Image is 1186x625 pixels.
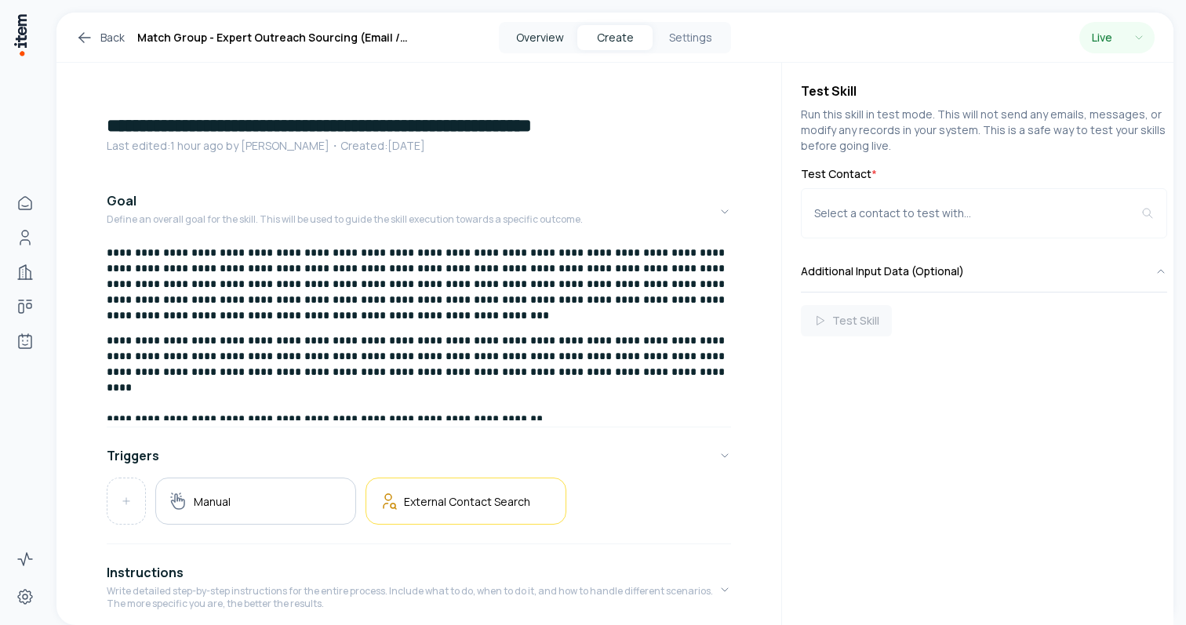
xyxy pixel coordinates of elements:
button: Triggers [107,434,731,478]
button: Overview [502,25,577,50]
button: Settings [653,25,728,50]
div: Triggers [107,478,731,537]
a: Home [9,187,41,219]
h4: Triggers [107,446,159,465]
p: Write detailed step-by-step instructions for the entire process. Include what to do, when to do i... [107,585,719,610]
a: Deals [9,291,41,322]
div: GoalDefine an overall goal for the skill. This will be used to guide the skill execution towards ... [107,245,731,420]
a: Settings [9,581,41,612]
h4: Test Skill [801,82,1167,100]
button: Create [577,25,653,50]
h5: External Contact Search [404,494,530,509]
a: People [9,222,41,253]
label: Test Contact [801,166,1167,182]
h1: Match Group - Expert Outreach Sourcing (Email / Linkedin) ™️ [137,28,435,47]
button: Additional Input Data (Optional) [801,251,1167,292]
h4: Instructions [107,563,184,582]
a: Companies [9,256,41,288]
div: Select a contact to test with... [814,205,1141,221]
img: Item Brain Logo [13,13,28,57]
p: Define an overall goal for the skill. This will be used to guide the skill execution towards a sp... [107,213,583,226]
h4: Goal [107,191,136,210]
a: Back [75,28,125,47]
button: GoalDefine an overall goal for the skill. This will be used to guide the skill execution towards ... [107,179,731,245]
a: Activity [9,543,41,575]
p: Run this skill in test mode. This will not send any emails, messages, or modify any records in yo... [801,107,1167,154]
p: Last edited: 1 hour ago by [PERSON_NAME] ・Created: [DATE] [107,138,731,154]
a: Agents [9,325,41,357]
h5: Manual [194,494,231,509]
